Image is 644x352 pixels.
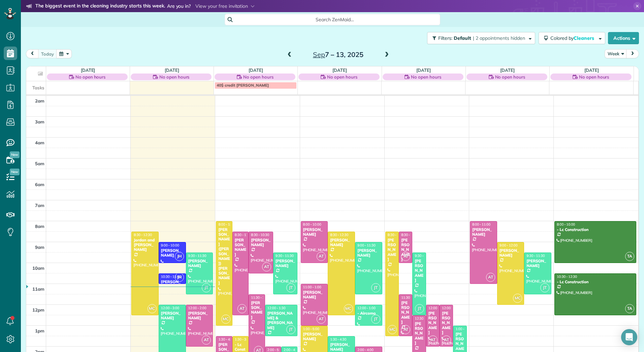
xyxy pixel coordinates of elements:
[344,304,353,313] span: MC
[26,49,39,58] button: prev
[286,283,295,292] span: JT
[330,337,346,342] span: 1:30 - 4:30
[251,238,271,247] div: [PERSON_NAME]
[159,74,190,80] span: No open hours
[284,348,300,352] span: 2:00 - 4:00
[161,274,181,279] span: 10:30 - 11:00
[473,35,525,41] span: | 2 appointments hidden
[428,311,438,335] div: [PERSON_NAME]
[134,233,152,237] span: 8:30 - 12:30
[251,233,269,237] span: 8:30 - 10:30
[605,49,627,58] button: Week
[161,248,184,258] div: [PERSON_NAME]
[401,233,419,237] span: 8:30 - 10:00
[424,32,535,44] a: Filters: Default | 2 appointments hidden
[35,161,44,166] span: 5am
[35,224,44,229] span: 8am
[401,300,410,325] div: [PERSON_NAME]
[526,254,545,258] span: 9:30 - 11:30
[235,233,253,237] span: 8:30 - 12:30
[38,49,57,58] button: today
[557,222,575,227] span: 8:00 - 10:00
[235,337,251,342] span: 1:30 - 3:00
[438,35,452,41] span: Filters:
[175,273,184,282] span: JH
[303,327,319,331] span: 1:00 - 5:00
[626,49,639,58] button: next
[579,74,609,80] span: No open hours
[303,290,326,300] div: [PERSON_NAME]
[75,74,106,80] span: No open hours
[371,315,380,324] span: JT
[414,321,424,346] div: [PERSON_NAME]
[416,67,431,73] a: [DATE]
[275,259,296,268] div: [PERSON_NAME]
[32,307,44,313] span: 12pm
[584,67,599,73] a: [DATE]
[500,243,518,247] span: 9:00 - 12:00
[427,32,535,44] button: Filters: Default | 2 appointments hidden
[161,280,184,309] div: [PERSON_NAME] ([PERSON_NAME]) [PERSON_NAME]
[357,243,376,247] span: 9:00 - 11:30
[188,254,206,258] span: 9:30 - 11:30
[234,238,247,257] div: [PERSON_NAME]
[218,222,234,227] span: 8:00 - 1:00
[243,74,273,80] span: No open hours
[513,294,522,303] span: MC
[411,74,441,80] span: No open hours
[218,337,234,342] span: 1:30 - 4:00
[327,74,357,80] span: No open hours
[303,222,321,227] span: 8:00 - 10:00
[317,315,326,324] span: AT
[167,3,191,10] span: Are you in?
[332,67,347,73] a: [DATE]
[221,315,230,324] span: MC
[188,259,211,268] div: [PERSON_NAME]
[550,35,597,41] span: Colored by
[357,248,380,258] div: [PERSON_NAME]
[574,35,595,41] span: Cleaners
[442,306,460,310] span: 12:00 - 2:00
[330,342,353,352] div: [PERSON_NAME]
[499,248,522,258] div: [PERSON_NAME]
[202,283,211,292] span: JT
[428,335,438,345] span: AT
[148,304,157,313] span: MC
[357,311,380,316] div: - Aircomo
[313,50,325,59] span: Sep
[161,311,184,321] div: [PERSON_NAME]
[472,227,495,237] div: [PERSON_NAME]
[454,35,472,41] span: Default
[317,252,326,261] span: AT
[442,335,451,345] span: AT
[540,283,549,292] span: JT
[218,227,230,286] div: [PERSON_NAME] ([PERSON_NAME]) [PERSON_NAME]
[175,252,184,261] span: JH
[35,203,44,208] span: 7am
[442,311,451,335] div: [PERSON_NAME]
[330,233,348,237] span: 8:30 - 12:30
[428,306,447,310] span: 12:00 - 2:00
[10,151,20,158] span: New
[539,32,605,44] button: Colored byCleaners
[556,227,634,232] div: - Lc Construction
[455,327,472,331] span: 1:00 - 4:00
[35,3,165,10] strong: The biggest event in the cleaning industry starts this week.
[303,285,321,289] span: 11:00 - 1:00
[286,325,295,334] span: JT
[35,98,44,104] span: 2am
[495,74,525,80] span: No open hours
[625,304,634,313] span: TA
[526,259,549,268] div: [PERSON_NAME]
[267,306,286,310] span: 12:00 - 1:30
[32,265,44,271] span: 10am
[486,273,495,282] span: AT
[35,119,44,124] span: 3am
[500,67,515,73] a: [DATE]
[35,244,44,250] span: 9am
[188,311,211,321] div: [PERSON_NAME]
[415,316,433,321] span: 12:30 - 3:30
[303,332,326,342] div: [PERSON_NAME]
[276,254,294,258] span: 9:30 - 11:30
[237,304,247,313] span: AT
